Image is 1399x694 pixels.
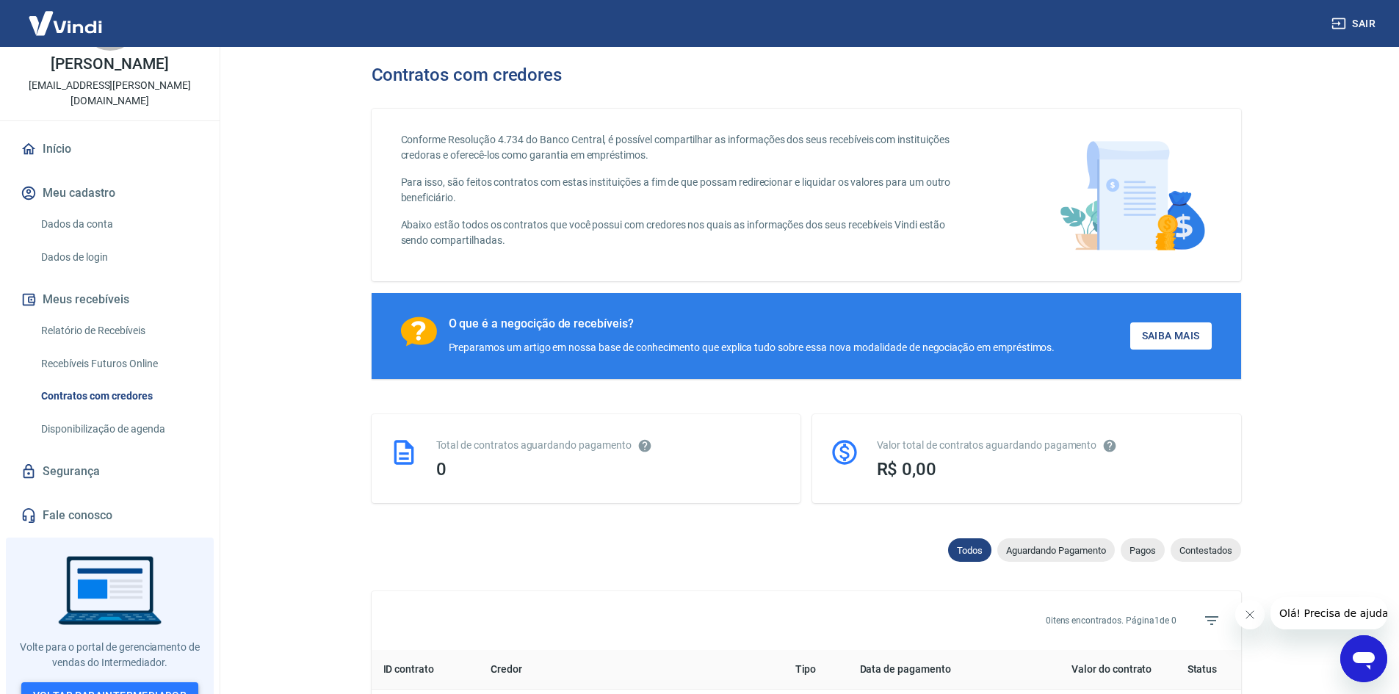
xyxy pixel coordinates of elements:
div: Contestados [1171,538,1241,562]
span: R$ 0,00 [877,459,937,480]
a: Disponibilização de agenda [35,414,202,444]
div: O que é a negocição de recebíveis? [449,317,1055,331]
p: 0 itens encontrados. Página 1 de 0 [1046,614,1176,627]
span: Contestados [1171,545,1241,556]
a: Segurança [18,455,202,488]
a: Início [18,133,202,165]
th: ID contrato [372,650,480,690]
span: Pagos [1121,545,1165,556]
p: [EMAIL_ADDRESS][PERSON_NAME][DOMAIN_NAME] [12,78,208,109]
th: Valor do contrato [1013,650,1163,690]
span: Todos [948,545,991,556]
p: Para isso, são feitos contratos com estas instituições a fim de que possam redirecionar e liquida... [401,175,969,206]
iframe: Mensagem da empresa [1270,597,1387,629]
iframe: Botão para abrir a janela de mensagens [1340,635,1387,682]
div: Preparamos um artigo em nossa base de conhecimento que explica tudo sobre essa nova modalidade de... [449,340,1055,355]
button: Meus recebíveis [18,283,202,316]
div: 0 [436,459,783,480]
span: Aguardando Pagamento [997,545,1115,556]
div: Valor total de contratos aguardando pagamento [877,438,1223,453]
th: Tipo [784,650,848,690]
a: Saiba Mais [1130,322,1212,350]
div: Todos [948,538,991,562]
svg: Esses contratos não se referem à Vindi, mas sim a outras instituições. [637,438,652,453]
a: Dados da conta [35,209,202,239]
p: Abaixo estão todos os contratos que você possui com credores nos quais as informações dos seus re... [401,217,969,248]
div: Total de contratos aguardando pagamento [436,438,783,453]
th: Status [1163,650,1240,690]
p: Conforme Resolução 4.734 do Banco Central, é possível compartilhar as informações dos seus recebí... [401,132,969,163]
div: Aguardando Pagamento [997,538,1115,562]
a: Fale conosco [18,499,202,532]
img: Ícone com um ponto de interrogação. [401,317,437,347]
h3: Contratos com credores [372,65,563,85]
a: Recebíveis Futuros Online [35,349,202,379]
svg: O valor comprometido não se refere a pagamentos pendentes na Vindi e sim como garantia a outras i... [1102,438,1117,453]
th: Data de pagamento [848,650,1014,690]
img: main-image.9f1869c469d712ad33ce.png [1052,132,1212,258]
th: Credor [479,650,783,690]
div: Pagos [1121,538,1165,562]
a: Dados de login [35,242,202,272]
button: Sair [1328,10,1381,37]
button: Meu cadastro [18,177,202,209]
p: [PERSON_NAME] [51,57,168,72]
img: Vindi [18,1,113,46]
iframe: Fechar mensagem [1235,600,1265,629]
span: Filtros [1194,603,1229,638]
a: Relatório de Recebíveis [35,316,202,346]
span: Olá! Precisa de ajuda? [9,10,123,22]
a: Contratos com credores [35,381,202,411]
